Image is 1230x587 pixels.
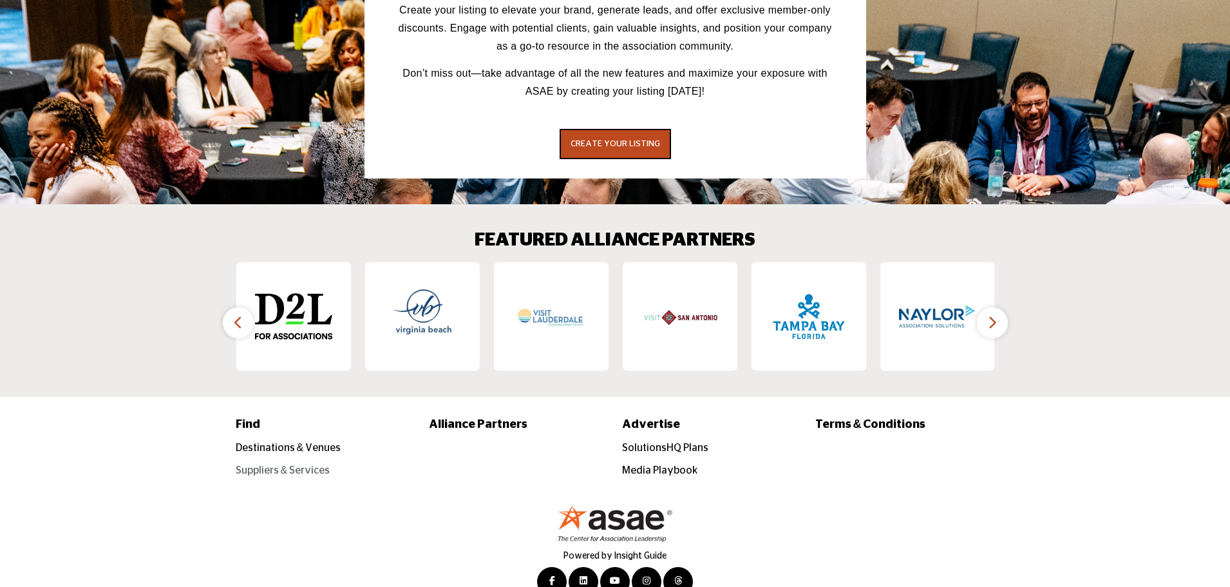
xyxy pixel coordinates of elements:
span: Don’t miss out—take advantage of all the new features and maximize your exposure with ASAE by cre... [402,68,827,97]
a: SolutionsHQ Plans [622,443,708,453]
img: Virginia Beach [384,278,461,355]
a: Media Playbook [622,465,697,476]
span: Create your listing to elevate your brand, generate leads, and offer exclusive member-only discou... [398,5,831,52]
img: Visit Tampa Bay [770,278,847,355]
a: Alliance Partners [429,416,609,434]
button: CREATE YOUR LISTING [560,129,671,160]
a: Suppliers & Services [236,465,330,476]
a: Terms & Conditions [815,416,995,434]
img: Naylor Association Solutions [898,278,976,355]
a: Powered by Insight Guide [563,552,667,561]
a: Find [236,416,415,434]
h2: FEATURED ALLIANCE PARTNERS [475,230,755,252]
img: Visit Lauderdale [513,278,590,355]
span: CREATE YOUR LISTING [571,140,660,148]
img: Visit San Antonio [641,278,719,355]
img: No Site Logo [557,504,673,542]
img: D2L Corporation [255,278,332,355]
a: Advertise [622,416,802,434]
a: Destinations & Venues [236,443,341,453]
